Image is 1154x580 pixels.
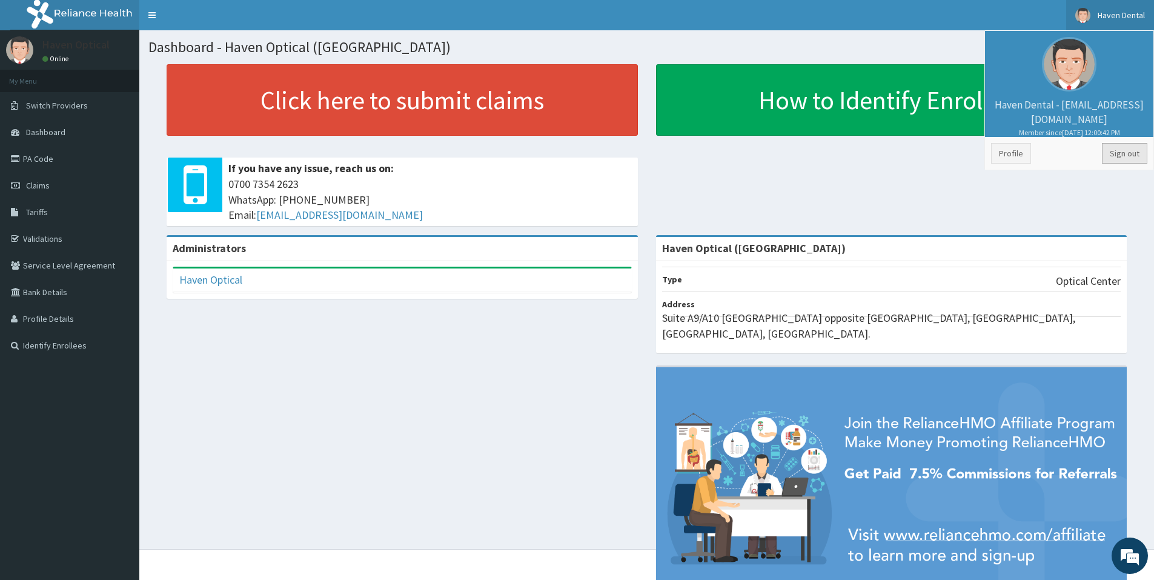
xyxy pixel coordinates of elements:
[662,241,846,255] strong: Haven Optical ([GEOGRAPHIC_DATA])
[1102,143,1147,164] a: Sign out
[26,207,48,218] span: Tariffs
[228,161,394,175] b: If you have any issue, reach us on:
[662,274,682,285] b: Type
[167,64,638,136] a: Click here to submit claims
[179,273,242,287] a: Haven Optical
[173,241,246,255] b: Administrators
[662,310,1121,341] p: Suite A9/A10 [GEOGRAPHIC_DATA] opposite [GEOGRAPHIC_DATA], [GEOGRAPHIC_DATA], [GEOGRAPHIC_DATA], ...
[26,100,88,111] span: Switch Providers
[256,208,423,222] a: [EMAIL_ADDRESS][DOMAIN_NAME]
[1042,37,1096,92] img: User Image
[42,39,110,50] p: Haven Optical
[991,143,1031,164] a: Profile
[6,36,33,64] img: User Image
[1075,8,1090,23] img: User Image
[63,68,204,84] div: Chat with us now
[42,55,71,63] a: Online
[148,39,1145,55] h1: Dashboard - Haven Optical ([GEOGRAPHIC_DATA])
[26,180,50,191] span: Claims
[991,127,1147,138] small: Member since [DATE] 12:00:42 PM
[1098,10,1145,21] span: Haven Dental
[991,98,1147,138] p: Haven Dental - [EMAIL_ADDRESS][DOMAIN_NAME]
[199,6,228,35] div: Minimize live chat window
[22,61,49,91] img: d_794563401_company_1708531726252_794563401
[662,299,695,310] b: Address
[656,64,1127,136] a: How to Identify Enrollees
[6,331,231,373] textarea: Type your message and hit 'Enter'
[26,127,65,138] span: Dashboard
[228,176,632,223] span: 0700 7354 2623 WhatsApp: [PHONE_NUMBER] Email:
[1056,273,1121,289] p: Optical Center
[70,153,167,275] span: We're online!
